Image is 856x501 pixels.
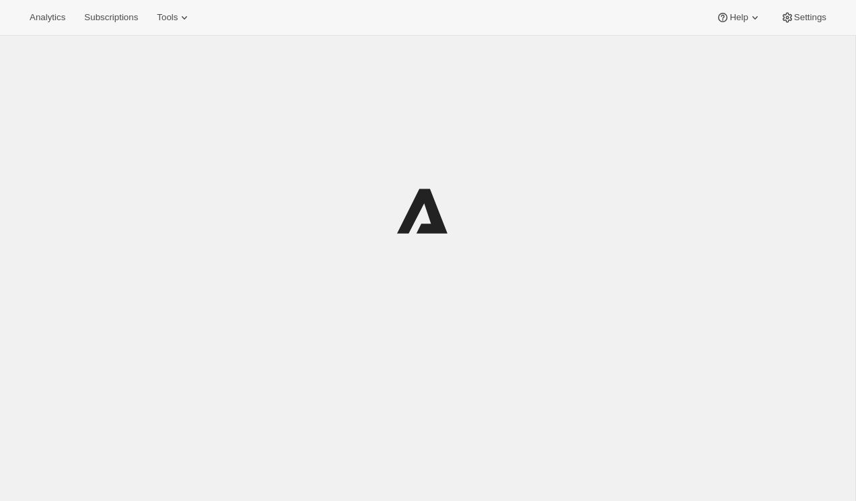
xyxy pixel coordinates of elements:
span: Help [729,12,748,23]
span: Analytics [30,12,65,23]
button: Help [708,8,769,27]
button: Subscriptions [76,8,146,27]
span: Settings [794,12,826,23]
span: Subscriptions [84,12,138,23]
button: Analytics [22,8,73,27]
button: Tools [149,8,199,27]
button: Settings [773,8,834,27]
span: Tools [157,12,178,23]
